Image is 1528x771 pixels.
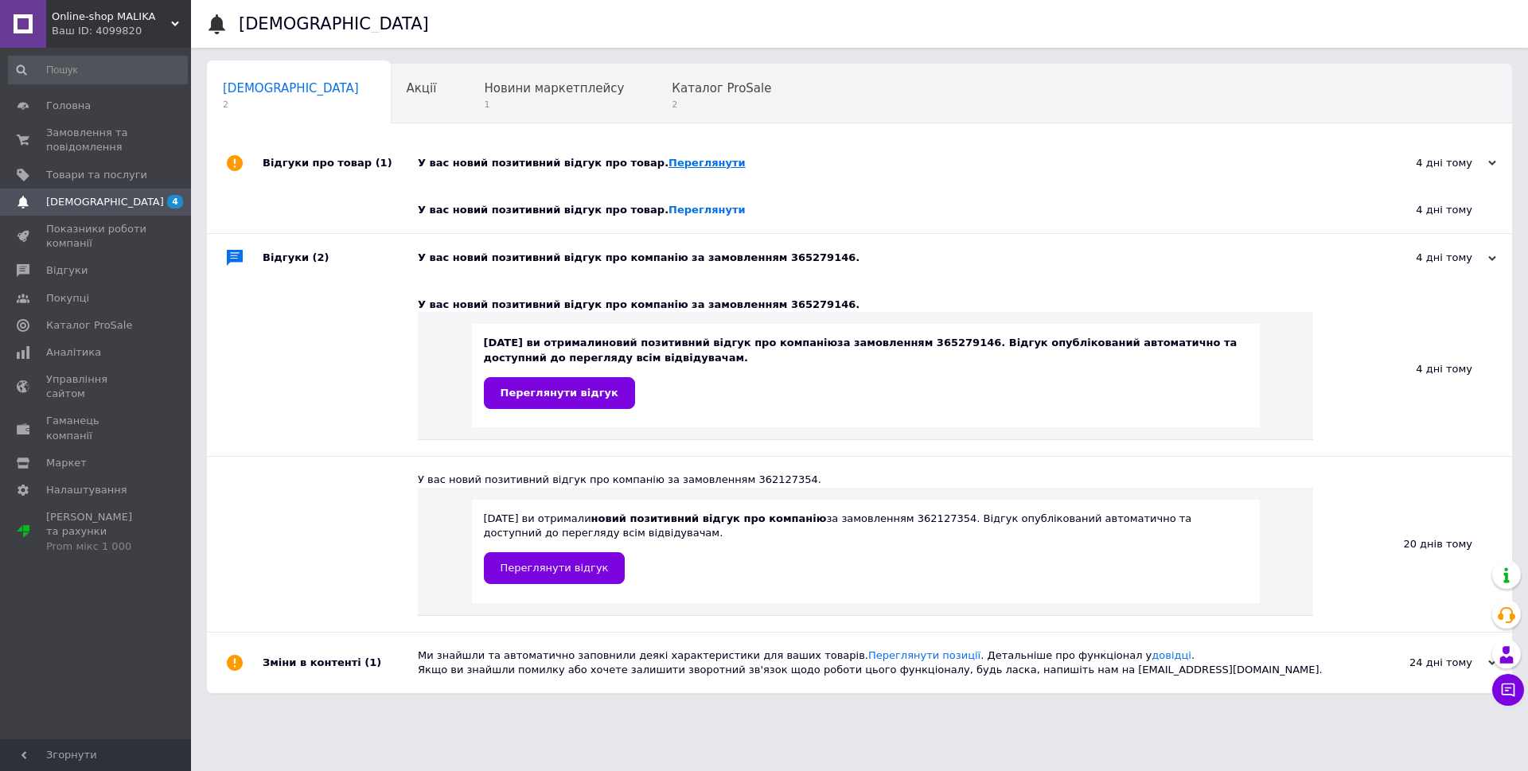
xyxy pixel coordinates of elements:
[46,222,147,251] span: Показники роботи компанії
[239,14,429,33] h1: [DEMOGRAPHIC_DATA]
[46,372,147,401] span: Управління сайтом
[672,81,771,95] span: Каталог ProSale
[263,234,418,282] div: Відгуки
[364,656,381,668] span: (1)
[46,456,87,470] span: Маркет
[46,483,127,497] span: Налаштування
[1313,457,1512,631] div: 20 днів тому
[46,126,147,154] span: Замовлення та повідомлення
[668,157,746,169] a: Переглянути
[46,195,164,209] span: [DEMOGRAPHIC_DATA]
[263,139,418,187] div: Відгуки про товар
[313,251,329,263] span: (2)
[1492,674,1524,706] button: Чат з покупцем
[223,99,359,111] span: 2
[418,203,1313,217] div: У вас новий позитивний відгук про товар.
[263,633,418,693] div: Зміни в контенті
[418,473,1313,487] div: У вас новий позитивний відгук про компанію за замовленням 362127354.
[484,512,1248,584] div: [DATE] ви отримали за замовленням 362127354. Відгук опублікований автоматично та доступний до пер...
[8,56,188,84] input: Пошук
[46,291,89,306] span: Покупці
[46,318,132,333] span: Каталог ProSale
[672,99,771,111] span: 2
[484,99,624,111] span: 1
[602,337,837,349] b: новий позитивний відгук про компанію
[407,81,437,95] span: Акції
[46,510,147,554] span: [PERSON_NAME] та рахунки
[223,81,359,95] span: [DEMOGRAPHIC_DATA]
[418,298,1313,312] div: У вас новий позитивний відгук про компанію за замовленням 365279146.
[591,512,827,524] b: новий позитивний відгук про компанію
[418,156,1337,170] div: У вас новий позитивний відгук про товар.
[1313,282,1512,456] div: 4 дні тому
[668,204,746,216] a: Переглянути
[1152,649,1191,661] a: довідці
[46,539,147,554] div: Prom мікс 1 000
[376,157,392,169] span: (1)
[484,81,624,95] span: Новини маркетплейсу
[484,336,1248,408] div: [DATE] ви отримали за замовленням 365279146. Відгук опублікований автоматично та доступний до пер...
[52,24,191,38] div: Ваш ID: 4099820
[167,195,183,208] span: 4
[46,414,147,442] span: Гаманець компанії
[484,552,626,584] a: Переглянути відгук
[484,377,635,409] a: Переглянути відгук
[1313,187,1512,233] div: 4 дні тому
[46,345,101,360] span: Аналітика
[501,562,609,574] span: Переглянути відгук
[418,648,1337,677] div: Ми знайшли та автоматично заповнили деякі характеристики для ваших товарів. . Детальніше про функ...
[46,99,91,113] span: Головна
[501,387,618,399] span: Переглянути відгук
[52,10,171,24] span: Online-shop MALIKA
[868,649,980,661] a: Переглянути позиції
[1337,656,1496,670] div: 24 дні тому
[418,251,1337,265] div: У вас новий позитивний відгук про компанію за замовленням 365279146.
[46,168,147,182] span: Товари та послуги
[1337,251,1496,265] div: 4 дні тому
[46,263,88,278] span: Відгуки
[1337,156,1496,170] div: 4 дні тому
